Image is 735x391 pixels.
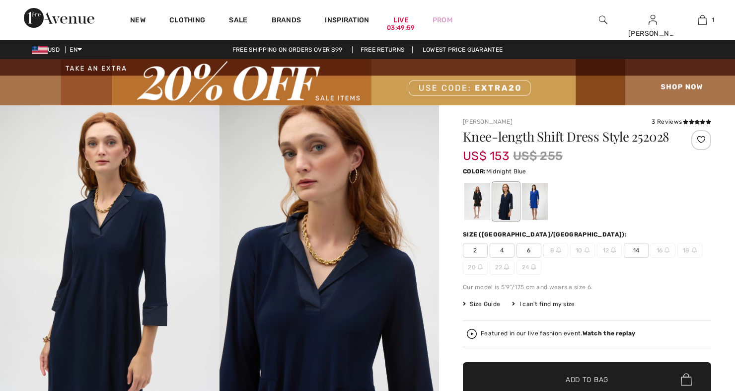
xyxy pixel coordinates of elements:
[513,147,563,165] span: US$ 255
[463,283,711,292] div: Our model is 5'9"/175 cm and wears a size 6.
[585,247,589,252] img: ring-m.svg
[516,243,541,258] span: 6
[628,28,677,39] div: [PERSON_NAME]
[512,300,575,309] div: I can't find my size
[464,183,490,220] div: Black
[698,14,707,26] img: My Bag
[463,230,629,239] div: Size ([GEOGRAPHIC_DATA]/[GEOGRAPHIC_DATA]):
[352,46,413,53] a: Free Returns
[599,14,607,26] img: search the website
[677,243,702,258] span: 18
[325,16,369,26] span: Inspiration
[522,183,548,220] div: Royal Sapphire 163
[624,243,649,258] span: 14
[531,264,536,269] img: ring-m.svg
[463,168,486,175] span: Color:
[597,243,622,258] span: 12
[463,118,513,125] a: [PERSON_NAME]
[229,16,247,26] a: Sale
[467,329,477,339] img: Watch the replay
[272,16,301,26] a: Brands
[486,168,526,175] span: Midnight Blue
[433,15,452,25] a: Prom
[493,183,519,220] div: Midnight Blue
[463,243,488,258] span: 2
[169,16,205,26] a: Clothing
[478,264,483,269] img: ring-m.svg
[712,15,714,24] span: 1
[463,130,670,143] h1: Knee-length Shift Dress Style 252028
[664,247,669,252] img: ring-m.svg
[415,46,511,53] a: Lowest Price Guarantee
[463,300,500,309] span: Size Guide
[681,373,692,386] img: Bag.svg
[649,14,657,26] img: My Info
[652,117,711,126] div: 3 Reviews
[70,46,82,53] span: EN
[543,243,568,258] span: 8
[32,46,64,53] span: USD
[516,260,541,275] span: 24
[463,260,488,275] span: 20
[32,46,48,54] img: US Dollar
[611,247,616,252] img: ring-m.svg
[570,243,595,258] span: 10
[490,243,514,258] span: 4
[583,330,636,337] strong: Watch the replay
[504,264,509,269] img: ring-m.svg
[463,139,509,163] span: US$ 153
[678,14,727,26] a: 1
[649,15,657,24] a: Sign In
[224,46,351,53] a: Free shipping on orders over $99
[490,260,514,275] span: 22
[24,8,94,28] img: 1ère Avenue
[651,243,675,258] span: 16
[556,247,561,252] img: ring-m.svg
[387,23,415,33] div: 03:49:59
[566,374,608,385] span: Add to Bag
[130,16,146,26] a: New
[481,330,635,337] div: Featured in our live fashion event.
[393,15,409,25] a: Live03:49:59
[692,247,697,252] img: ring-m.svg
